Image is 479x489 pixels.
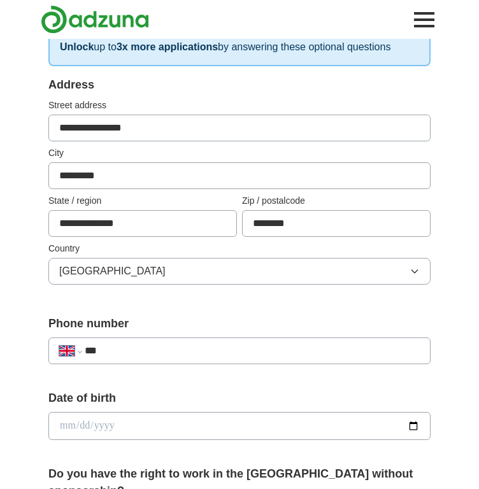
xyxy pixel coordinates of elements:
[48,99,431,112] label: Street address
[410,6,438,34] button: Toggle main navigation menu
[48,258,431,285] button: [GEOGRAPHIC_DATA]
[48,242,431,255] label: Country
[48,28,431,66] p: up to by answering these optional questions
[117,41,218,52] strong: 3x more applications
[242,194,431,208] label: Zip / postalcode
[48,194,237,208] label: State / region
[59,264,166,279] span: [GEOGRAPHIC_DATA]
[41,5,149,34] img: Adzuna logo
[48,390,431,407] label: Date of birth
[60,41,94,52] strong: Unlock
[48,315,431,332] label: Phone number
[48,76,431,94] div: Address
[48,146,431,160] label: City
